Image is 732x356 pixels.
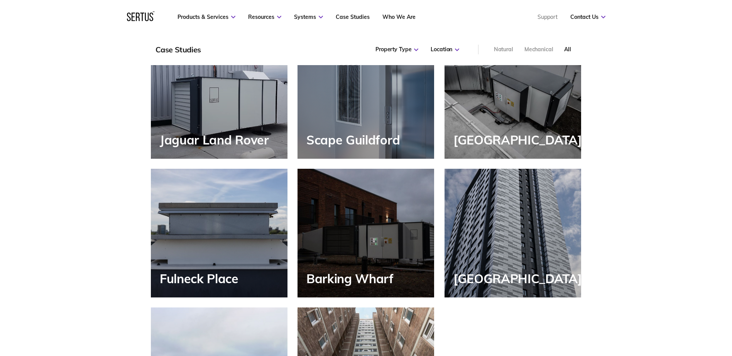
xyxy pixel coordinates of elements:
div: Mechanical [524,46,553,54]
a: Products & Services [178,13,235,20]
a: Fulneck Place [151,169,287,297]
div: Case Studies [156,45,201,54]
div: [GEOGRAPHIC_DATA] [453,133,586,147]
div: Fulneck Place [160,272,242,285]
div: Jaguar Land Rover [160,133,273,147]
div: Property Type [375,46,418,54]
a: [GEOGRAPHIC_DATA] [445,30,581,159]
a: Support [538,13,558,20]
a: Barking Wharf [298,169,434,297]
a: Contact Us [570,13,605,20]
div: Location [431,46,459,54]
div: All [564,46,571,54]
a: Jaguar Land Rover [151,30,287,159]
a: Resources [248,13,281,20]
div: [GEOGRAPHIC_DATA] [453,272,586,285]
a: Systems [294,13,323,20]
a: Case Studies [336,13,370,20]
a: Scape Guildford [298,30,434,159]
iframe: Chat Widget [693,319,732,356]
a: Who We Are [382,13,416,20]
a: [GEOGRAPHIC_DATA] [445,169,581,297]
div: Natural [494,46,513,54]
div: Scape Guildford [306,133,404,147]
div: Barking Wharf [306,272,397,285]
